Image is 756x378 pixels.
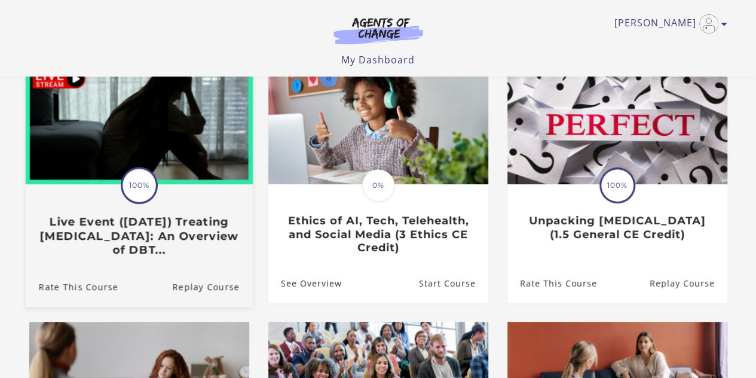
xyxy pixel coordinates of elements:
[362,169,394,202] span: 0%
[520,214,714,241] h3: Unpacking [MEDICAL_DATA] (1.5 General CE Credit)
[25,266,118,306] a: Live Event (8/22/25) Treating Anxiety Disorders: An Overview of DBT...: Rate This Course
[268,264,342,303] a: Ethics of AI, Tech, Telehealth, and Social Media (3 Ethics CE Credit): See Overview
[649,264,727,303] a: Unpacking Perfectionism (1.5 General CE Credit): Resume Course
[321,17,436,44] img: Agents of Change Logo
[38,215,239,257] h3: Live Event ([DATE]) Treating [MEDICAL_DATA]: An Overview of DBT...
[281,214,475,255] h3: Ethics of AI, Tech, Telehealth, and Social Media (3 Ethics CE Credit)
[172,266,253,306] a: Live Event (8/22/25) Treating Anxiety Disorders: An Overview of DBT...: Resume Course
[418,264,488,303] a: Ethics of AI, Tech, Telehealth, and Social Media (3 Ethics CE Credit): Resume Course
[601,169,633,202] span: 100%
[614,14,721,33] a: Toggle menu
[507,264,597,303] a: Unpacking Perfectionism (1.5 General CE Credit): Rate This Course
[341,53,415,66] a: My Dashboard
[123,169,156,202] span: 100%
